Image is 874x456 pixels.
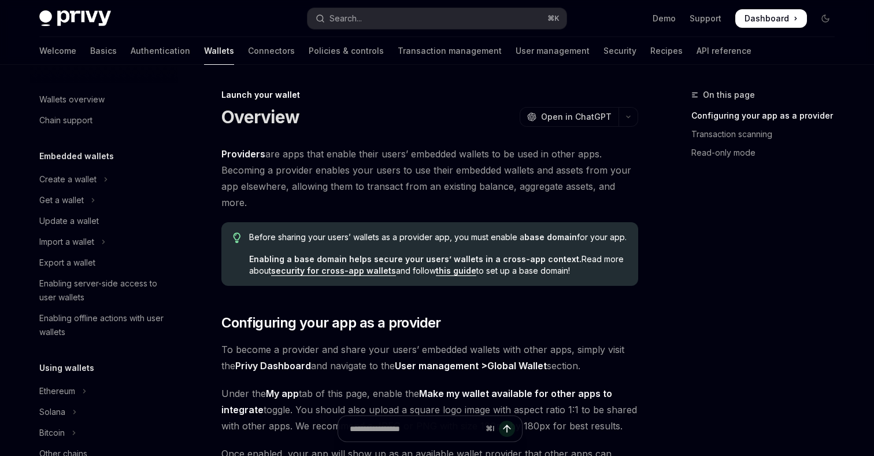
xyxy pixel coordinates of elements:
[39,235,94,249] div: Import a wallet
[516,37,590,65] a: User management
[249,253,627,277] span: Read more about and follow to set up a base domain!
[39,277,171,304] div: Enabling server-side access to user wallets
[30,169,178,190] button: Toggle Create a wallet section
[39,193,84,207] div: Get a wallet
[235,360,311,372] strong: Privy Dashboard
[221,385,638,434] span: Under the tab of this page, enable the toggle. You should also upload a square logo image with as...
[30,231,178,252] button: Toggle Import a wallet section
[249,231,627,243] span: Before sharing your users’ wallets as a provider app, you must enable a for your app.
[30,422,178,443] button: Toggle Bitcoin section
[131,37,190,65] a: Authentication
[603,37,636,65] a: Security
[39,384,75,398] div: Ethereum
[39,311,171,339] div: Enabling offline actions with user wallets
[398,37,502,65] a: Transaction management
[395,360,547,372] strong: User management >
[221,148,265,160] strong: Providers
[329,12,362,25] div: Search...
[520,107,619,127] button: Open in ChatGPT
[39,172,97,186] div: Create a wallet
[436,266,476,276] a: this guide
[690,13,721,24] a: Support
[691,144,844,162] a: Read-only mode
[249,254,582,264] strong: Enabling a base domain helps secure your users’ wallets in a cross-app context.
[350,416,481,442] input: Ask a question...
[39,149,114,163] h5: Embedded wallets
[547,14,560,23] span: ⌘ K
[30,273,178,308] a: Enabling server-side access to user wallets
[30,89,178,110] a: Wallets overview
[653,13,676,24] a: Demo
[271,266,396,276] a: security for cross-app wallets
[39,10,111,27] img: dark logo
[30,402,178,422] button: Toggle Solana section
[735,9,807,28] a: Dashboard
[691,106,844,125] a: Configuring your app as a provider
[221,341,638,374] span: To become a provider and share your users’ embedded wallets with other apps, simply visit the and...
[39,93,105,106] div: Wallets overview
[309,37,384,65] a: Policies & controls
[221,146,638,211] span: are apps that enable their users’ embedded wallets to be used in other apps. Becoming a provider ...
[650,37,683,65] a: Recipes
[30,381,178,402] button: Toggle Ethereum section
[524,232,577,242] strong: base domain
[39,426,65,440] div: Bitcoin
[39,214,99,228] div: Update a wallet
[221,89,638,101] div: Launch your wallet
[90,37,117,65] a: Basics
[39,37,76,65] a: Welcome
[745,13,789,24] span: Dashboard
[541,111,612,123] span: Open in ChatGPT
[487,360,547,372] a: Global Wallet
[30,252,178,273] a: Export a wallet
[248,37,295,65] a: Connectors
[30,308,178,343] a: Enabling offline actions with user wallets
[697,37,751,65] a: API reference
[39,256,95,270] div: Export a wallet
[233,233,241,243] svg: Tip
[30,211,178,231] a: Update a wallet
[308,8,566,29] button: Open search
[39,405,65,419] div: Solana
[266,388,299,400] a: My app
[816,9,835,28] button: Toggle dark mode
[39,113,92,127] div: Chain support
[204,37,234,65] a: Wallets
[30,110,178,131] a: Chain support
[499,421,515,437] button: Send message
[221,314,441,332] span: Configuring your app as a provider
[39,361,94,375] h5: Using wallets
[221,106,299,127] h1: Overview
[703,88,755,102] span: On this page
[30,190,178,211] button: Toggle Get a wallet section
[691,125,844,144] a: Transaction scanning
